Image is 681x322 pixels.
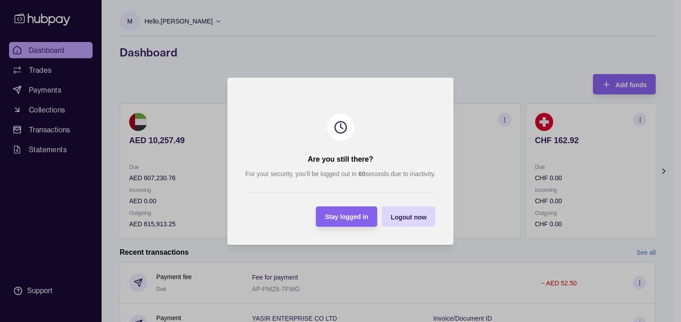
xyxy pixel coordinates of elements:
[245,169,435,179] p: For your security, you’ll be logged out in seconds due to inactivity.
[382,206,435,227] button: Logout now
[359,170,366,177] strong: 60
[316,206,378,227] button: Stay logged in
[391,213,426,220] span: Logout now
[308,154,373,164] h2: Are you still there?
[325,213,368,220] span: Stay logged in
